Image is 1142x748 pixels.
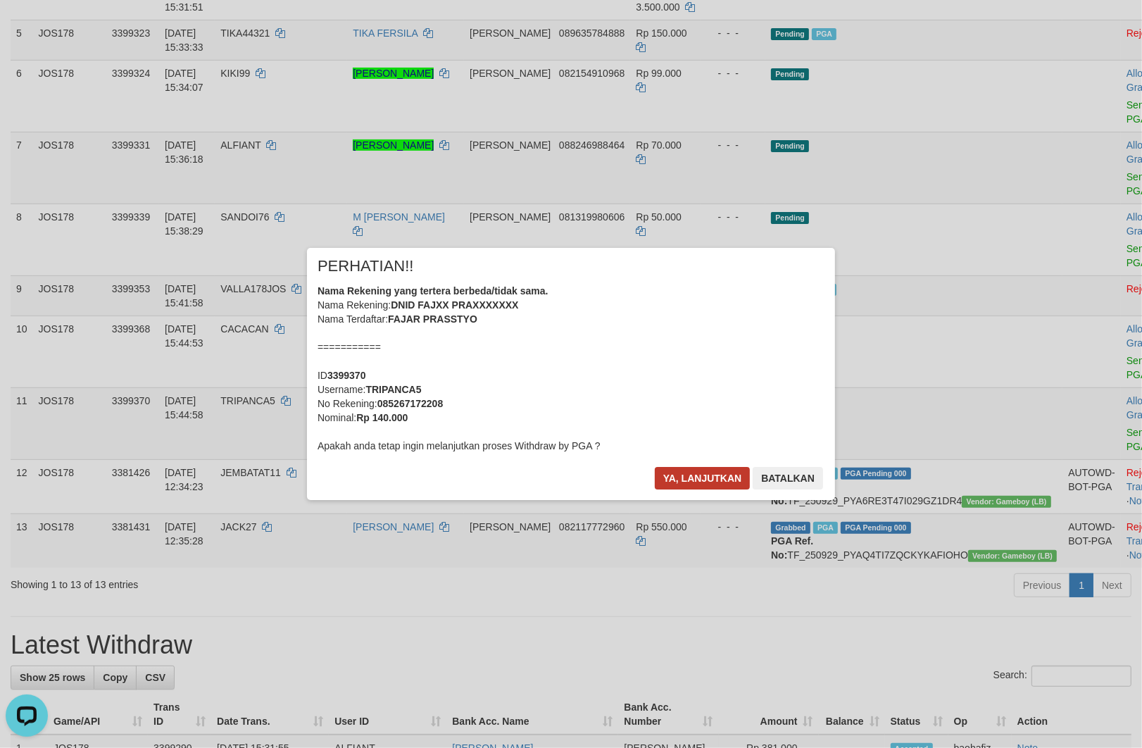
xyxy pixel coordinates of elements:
div: Nama Rekening: Nama Terdaftar: =========== ID Username: No Rekening: Nominal: Apakah anda tetap i... [318,284,824,453]
button: Batalkan [753,467,823,490]
b: FAJAR PRASSTYO [388,313,477,325]
button: Open LiveChat chat widget [6,6,48,48]
span: PERHATIAN!! [318,259,414,273]
b: TRIPANCA5 [365,384,421,395]
b: Rp 140.000 [356,412,408,423]
b: 085267172208 [377,398,443,409]
b: DNID FAJXX PRAXXXXXXX [391,299,518,311]
b: Nama Rekening yang tertera berbeda/tidak sama. [318,285,548,297]
button: Ya, lanjutkan [655,467,751,490]
b: 3399370 [327,370,366,381]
